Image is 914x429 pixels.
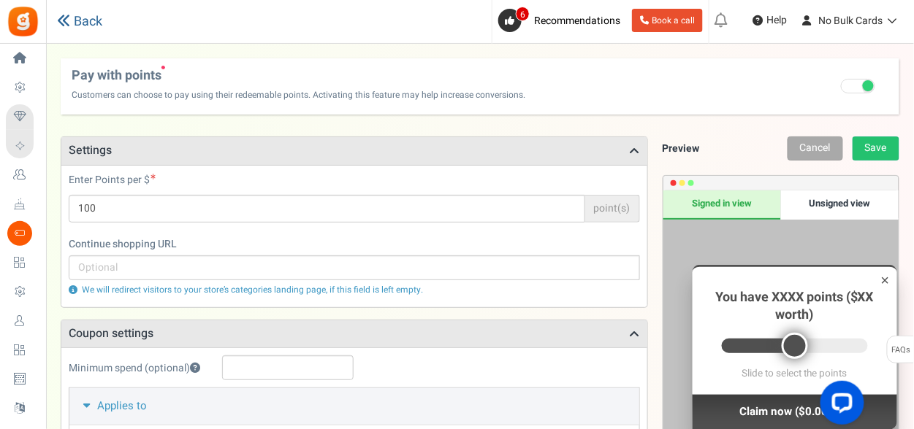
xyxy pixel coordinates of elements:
h5: Preview [663,143,700,154]
input: Optional [69,255,640,280]
span: You have XXXX points ($XX worth) [715,287,874,325]
span: ($0.00) [795,403,831,420]
span: point(s) [585,195,640,223]
span: No Bulk Cards [819,13,883,28]
a: 6 Recommendations [498,9,626,32]
a: Book a call [632,9,703,32]
span: FAQs [891,336,911,364]
div: Claim now ($0.00) [693,394,897,429]
span: We will redirect visitors to your store’s categories landing page, if this field is left empty. [82,283,423,296]
img: Gratisfaction [7,5,39,38]
span: Help [763,13,788,28]
div: Slide to select the points [704,368,886,379]
div: Unsigned view [781,190,899,220]
label: Continue shopping URL [69,237,640,252]
h3: Settings [61,137,647,165]
span: 6 [516,7,530,21]
a: Help [747,9,793,32]
input: Required [69,195,585,223]
a: Save [853,136,899,161]
label: Enter Points per $ [69,173,156,188]
label: Minimum spend (optional) [69,361,215,376]
span: Recommendations [534,13,620,28]
div: × [881,271,890,290]
span: Pay with points [72,66,525,83]
a: Cancel [788,136,843,161]
span: Customers can choose to pay using their redeemable points. Activating this feature may help incre... [72,83,525,100]
button: Applies to [69,388,639,424]
span: Applies to [97,398,147,414]
h3: Coupon settings [61,320,647,348]
div: Signed in view [663,190,781,220]
span: Claim now [739,403,792,420]
span: New [161,66,165,69]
